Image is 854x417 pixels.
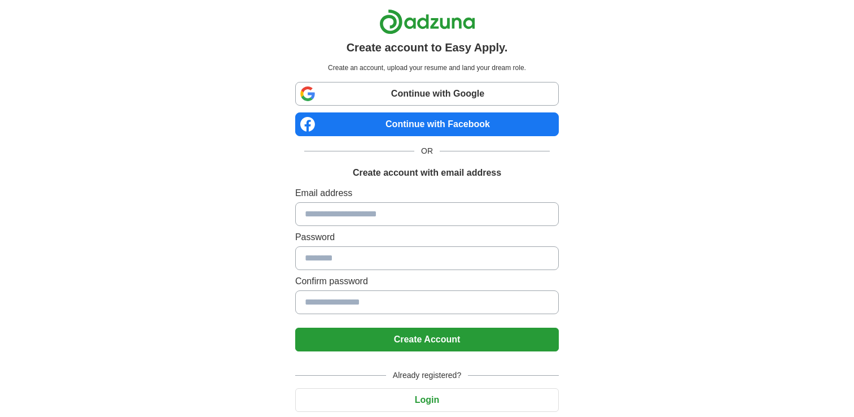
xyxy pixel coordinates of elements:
[295,186,559,200] label: Email address
[295,328,559,351] button: Create Account
[414,145,440,157] span: OR
[295,395,559,405] a: Login
[295,275,559,288] label: Confirm password
[353,166,501,180] h1: Create account with email address
[297,63,557,73] p: Create an account, upload your resume and land your dream role.
[347,39,508,56] h1: Create account to Easy Apply.
[386,370,468,381] span: Already registered?
[295,388,559,412] button: Login
[295,231,559,244] label: Password
[295,112,559,136] a: Continue with Facebook
[295,82,559,106] a: Continue with Google
[379,9,475,34] img: Adzuna logo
